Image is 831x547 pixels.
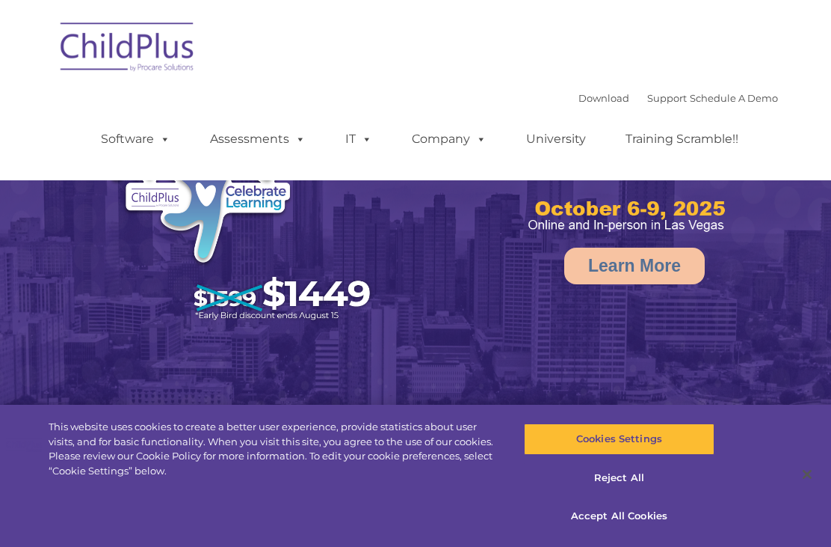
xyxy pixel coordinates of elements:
div: This website uses cookies to create a better user experience, provide statistics about user visit... [49,420,498,478]
button: Reject All [524,462,715,494]
a: Assessments [195,124,321,154]
button: Cookies Settings [524,424,715,455]
img: ChildPlus by Procare Solutions [53,12,203,87]
a: Learn More [564,248,705,284]
a: University [511,124,601,154]
font: | [578,92,778,104]
a: Training Scramble!! [611,124,753,154]
a: Support [647,92,687,104]
a: Schedule A Demo [690,92,778,104]
button: Close [791,458,824,491]
a: Company [397,124,501,154]
a: Download [578,92,629,104]
a: Software [86,124,185,154]
a: IT [330,124,387,154]
button: Accept All Cookies [524,501,715,532]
